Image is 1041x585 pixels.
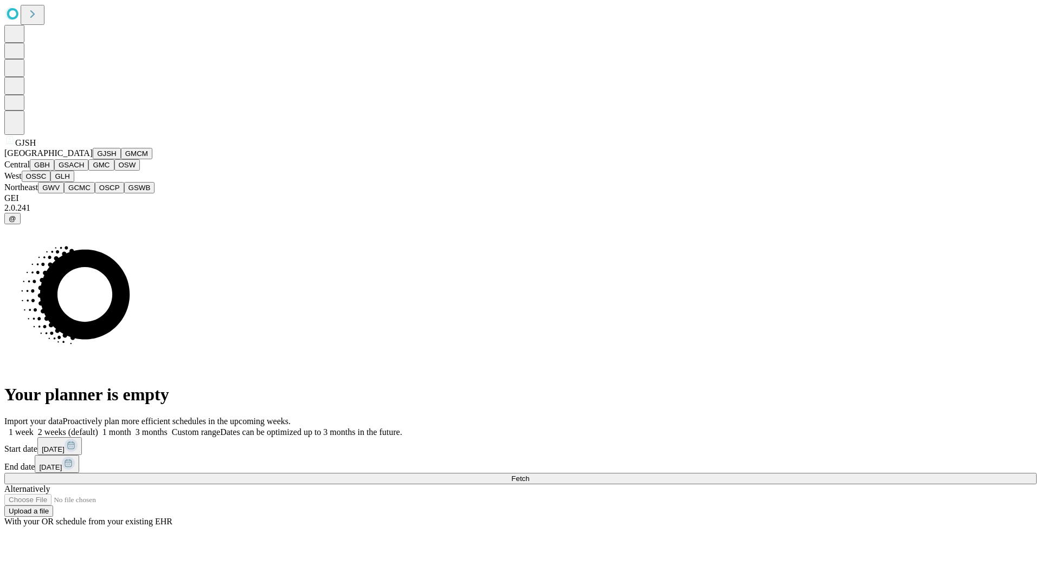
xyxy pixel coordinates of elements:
[4,203,1037,213] div: 2.0.241
[4,417,63,426] span: Import your data
[121,148,152,159] button: GMCM
[4,193,1037,203] div: GEI
[4,183,38,192] span: Northeast
[4,517,172,526] span: With your OR schedule from your existing EHR
[4,385,1037,405] h1: Your planner is empty
[102,427,131,437] span: 1 month
[9,214,16,223] span: @
[63,417,291,426] span: Proactively plan more efficient schedules in the upcoming weeks.
[38,427,98,437] span: 2 weeks (default)
[88,159,114,171] button: GMC
[124,182,155,193] button: GSWB
[30,159,54,171] button: GBH
[22,171,51,182] button: OSSC
[64,182,95,193] button: GCMC
[136,427,168,437] span: 3 months
[38,182,64,193] button: GWV
[4,160,30,169] span: Central
[4,473,1037,484] button: Fetch
[4,213,21,224] button: @
[39,463,62,471] span: [DATE]
[511,474,529,483] span: Fetch
[4,437,1037,455] div: Start date
[37,437,82,455] button: [DATE]
[4,505,53,517] button: Upload a file
[50,171,74,182] button: GLH
[4,171,22,180] span: West
[95,182,124,193] button: OSCP
[15,138,36,147] span: GJSH
[9,427,34,437] span: 1 week
[42,445,65,453] span: [DATE]
[4,455,1037,473] div: End date
[4,148,93,158] span: [GEOGRAPHIC_DATA]
[220,427,402,437] span: Dates can be optimized up to 3 months in the future.
[35,455,79,473] button: [DATE]
[4,484,50,493] span: Alternatively
[114,159,140,171] button: OSW
[54,159,88,171] button: GSACH
[93,148,121,159] button: GJSH
[172,427,220,437] span: Custom range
